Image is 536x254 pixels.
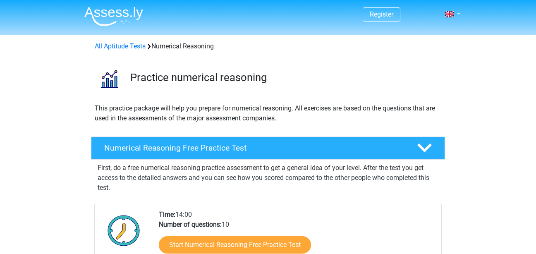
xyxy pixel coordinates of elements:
[159,236,311,254] a: Start Numerical Reasoning Free Practice Test
[370,10,393,18] a: Register
[159,220,222,228] b: Number of questions:
[88,137,448,160] a: Numerical Reasoning Free Practice Test
[159,211,175,218] b: Time:
[95,42,146,50] a: All Aptitude Tests
[104,143,404,153] h4: Numerical Reasoning Free Practice Test
[91,41,445,51] div: Numerical Reasoning
[103,210,145,251] img: Clock
[95,103,441,123] p: This practice package will help you prepare for numerical reasoning. All exercises are based on t...
[98,163,438,193] p: First, do a free numerical reasoning practice assessment to get a general idea of your level. Aft...
[84,7,143,26] img: Assessly
[91,61,127,96] img: numerical reasoning
[130,71,438,84] h3: Practice numerical reasoning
